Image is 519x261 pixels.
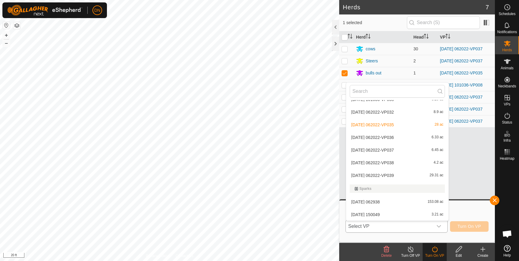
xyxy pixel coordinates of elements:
p-sorticon: Activate to sort [424,35,429,39]
a: Privacy Policy [146,253,168,259]
span: 1 [414,71,416,75]
a: [DATE] 062022-VP037 [440,58,483,63]
div: Steers [366,58,378,64]
a: [DATE] 101036-VP008 [440,83,483,87]
li: 2025-08-12 062022-VP037 [346,144,449,156]
div: Sparks [355,187,440,190]
input: Search (S) [407,16,480,29]
a: [DATE] 062022-VP037 [440,95,483,99]
th: Herd [354,31,411,43]
li: 2025-08-12 062022-VP036 [346,131,449,143]
span: [DATE] 062022-VP039 [351,173,394,178]
span: Delete [381,253,392,258]
a: Contact Us [176,253,193,259]
span: Select VP [346,220,433,232]
div: Create [471,253,495,258]
span: 4.2 ac [433,161,443,165]
span: [DATE] 062022-VP038 [351,161,394,165]
li: 2025-08-12 062022-VP039 [346,169,449,181]
span: Help [503,253,511,257]
span: 3.21 ac [432,212,443,217]
span: 7 [486,3,489,12]
div: Edit [447,253,471,258]
th: Head [411,31,438,43]
span: 153.08 ac [427,200,443,204]
span: 2 [414,58,416,63]
input: Search [350,85,445,98]
li: 2025-08-12 062022-VP038 [346,157,449,169]
li: 2025-01-21 062938 [346,196,449,208]
li: 2025-08-12 062022-VP035 [346,119,449,131]
span: 30 [414,46,418,51]
span: [DATE] 062022-VP035 [351,123,394,127]
span: Notifications [497,30,517,34]
a: Help [495,243,519,259]
img: Gallagher Logo [7,5,83,16]
span: [DATE] 062022-VP036 [351,135,394,140]
button: Reset Map [3,22,10,29]
div: dropdown trigger [433,220,445,232]
p-sorticon: Activate to sort [366,35,370,39]
span: [DATE] 062022-VP032 [351,110,394,114]
h2: Herds [343,4,486,11]
span: 6.33 ac [432,135,443,140]
span: VPs [504,102,510,106]
div: Turn Off VP [399,253,423,258]
span: 6.45 ac [432,148,443,152]
button: Map Layers [13,22,20,29]
span: 29.31 ac [430,173,443,178]
button: – [3,39,10,47]
p-sorticon: Activate to sort [348,35,352,39]
span: Heatmap [500,157,514,160]
ul: Option List [346,42,449,221]
div: Bulls [366,82,375,88]
a: [DATE] 062022-VP037 [440,119,483,124]
th: VP [438,31,495,43]
div: bulls out [366,70,381,76]
span: Herds [502,48,512,52]
div: cows [366,46,375,52]
span: Status [502,121,512,124]
a: [DATE] 062022-VP037 [440,46,483,51]
span: Turn On VP [458,224,481,229]
span: [DATE] 062022-VP037 [351,148,394,152]
span: Schedules [499,12,515,16]
span: Neckbands [498,84,516,88]
a: [DATE] 062022-VP037 [440,107,483,112]
span: [DATE] 062938 [351,200,380,204]
button: + [3,32,10,39]
a: [DATE] 062022-VP035 [440,71,483,75]
span: DN [94,7,100,14]
span: 8.9 ac [433,110,443,114]
span: Infra [503,139,511,142]
li: 2025-08-12 062022-VP032 [346,106,449,118]
span: 1 selected [343,20,407,26]
span: 28 ac [435,123,443,127]
span: [DATE] 150049 [351,212,380,217]
button: Turn On VP [450,221,489,232]
div: Turn On VP [423,253,447,258]
div: Open chat [498,225,516,243]
p-sorticon: Activate to sort [446,35,450,39]
li: 2025-01-30 150049 [346,209,449,221]
span: Animals [501,66,514,70]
